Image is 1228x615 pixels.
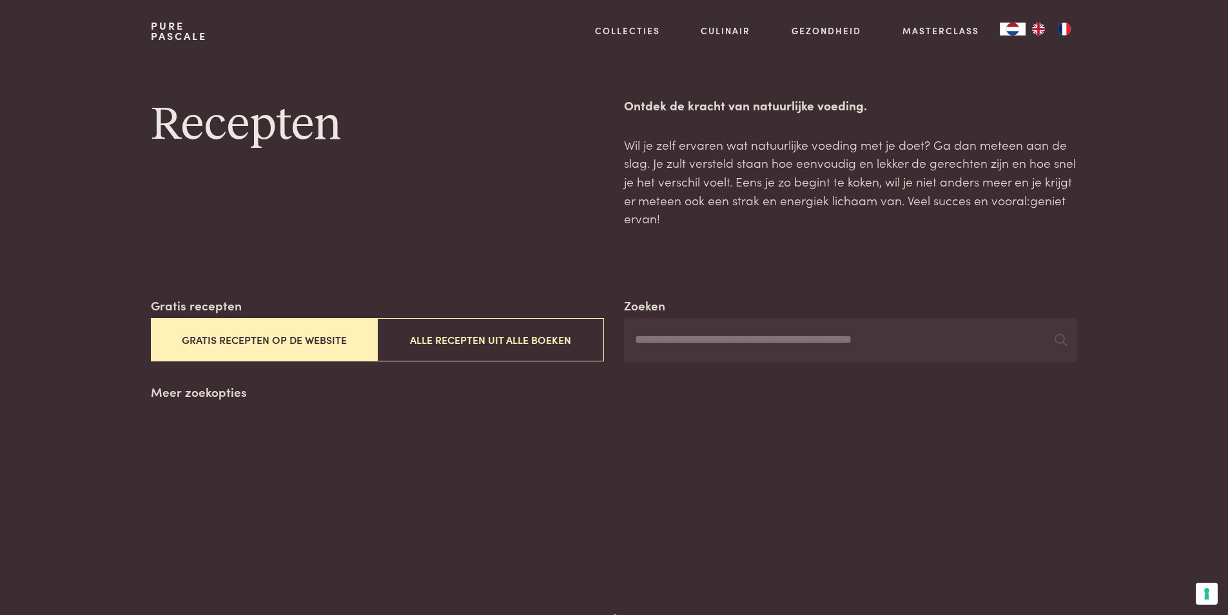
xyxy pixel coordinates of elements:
a: EN [1026,23,1051,35]
a: Culinair [701,24,750,37]
ul: Language list [1026,23,1077,35]
button: Uw voorkeuren voor toestemming voor trackingtechnologieën [1196,583,1218,605]
label: Zoeken [624,296,665,315]
a: Masterclass [902,24,979,37]
h1: Recepten [151,96,603,154]
aside: Language selected: Nederlands [1000,23,1077,35]
button: Gratis recepten op de website [151,318,377,361]
label: Gratis recepten [151,296,242,315]
strong: Ontdek de kracht van natuurlijke voeding. [624,96,867,114]
div: Language [1000,23,1026,35]
a: Gezondheid [792,24,861,37]
p: Wil je zelf ervaren wat natuurlijke voeding met je doet? Ga dan meteen aan de slag. Je zult verst... [624,136,1077,228]
button: Alle recepten uit alle boeken [377,318,603,361]
a: FR [1051,23,1077,35]
a: Collecties [595,24,660,37]
a: NL [1000,23,1026,35]
a: PurePascale [151,21,207,41]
